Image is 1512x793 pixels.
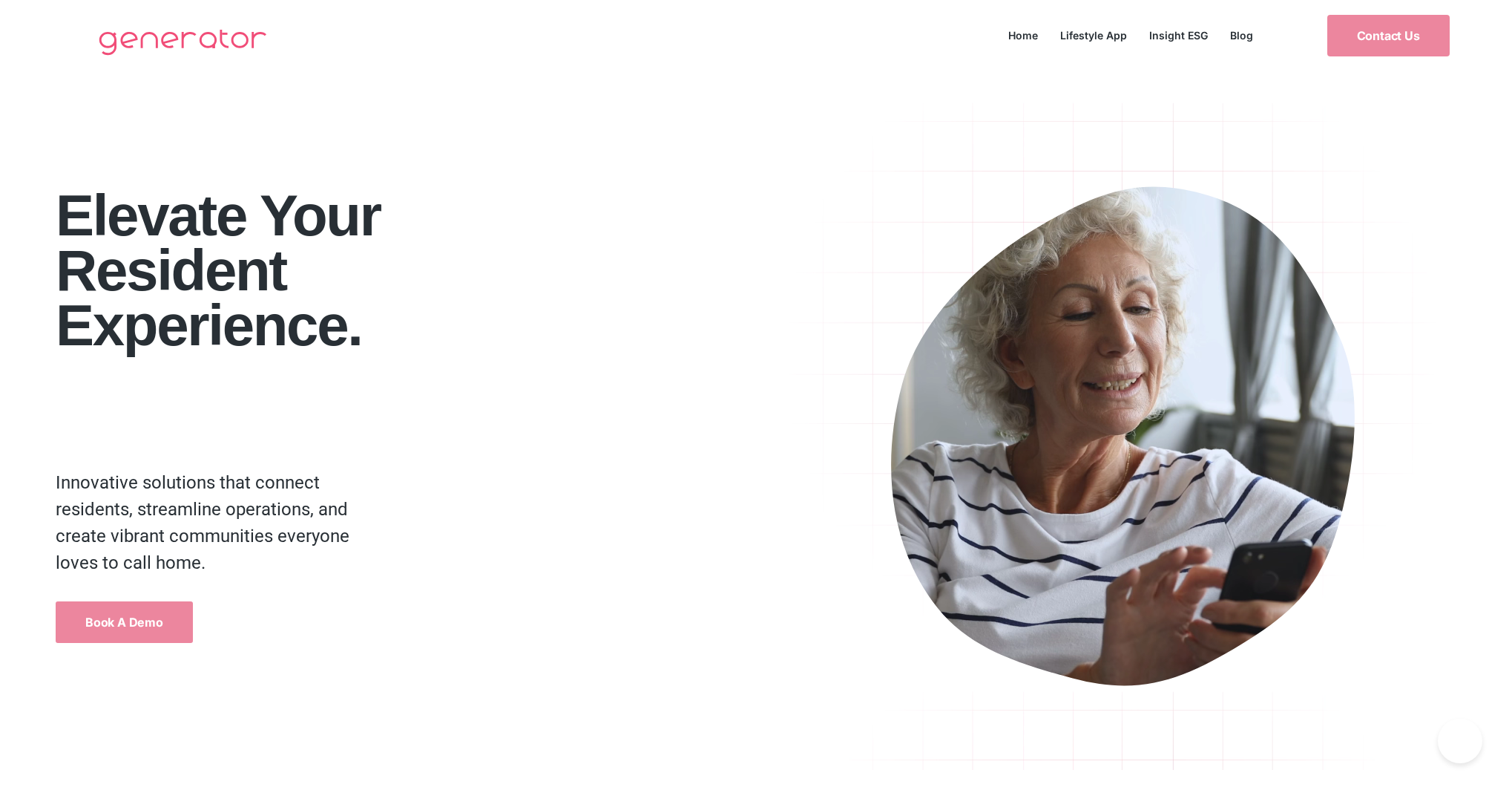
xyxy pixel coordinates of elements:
[56,188,775,353] h1: Elevate your Resident Experience.
[85,616,163,628] span: Book a Demo
[1438,719,1482,763] iframe: Toggle Customer Support
[1138,25,1219,45] a: Insight ESG
[1357,30,1420,42] span: Contact Us
[997,25,1049,45] a: Home
[1049,25,1138,45] a: Lifestyle App
[1219,25,1264,45] a: Blog
[997,25,1264,45] nav: Menu
[56,601,193,643] a: Book a Demo
[56,469,358,576] p: Innovative solutions that connect residents, streamline operations, and create vibrant communitie...
[1327,15,1450,56] a: Contact Us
